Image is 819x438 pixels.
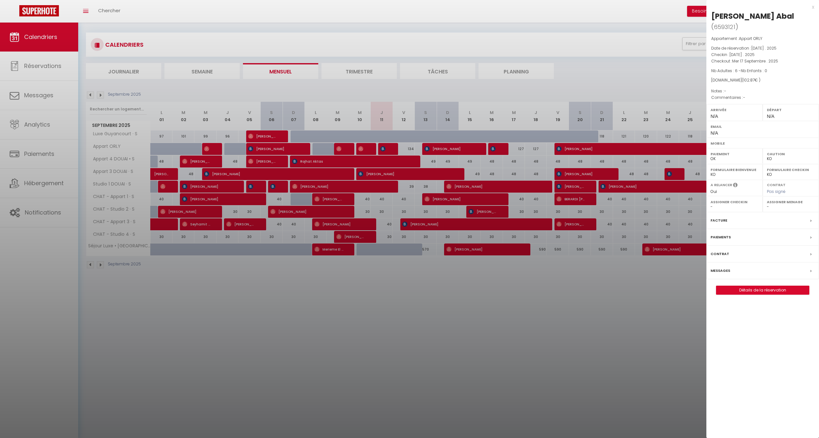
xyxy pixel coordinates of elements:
[743,77,755,83] span: 102.87
[711,217,727,224] label: Facture
[711,11,794,21] div: [PERSON_NAME] Abal
[716,286,809,294] a: Détails de la réservation
[711,22,738,31] span: ( )
[711,94,814,101] p: Commentaires :
[711,167,759,173] label: Formulaire Bienvenue
[711,182,732,188] label: A relancer
[711,58,814,64] p: Checkout :
[767,151,815,157] label: Caution
[716,286,809,295] button: Détails de la réservation
[711,140,815,147] label: Mobile
[751,45,777,51] span: [DATE] . 2025
[739,36,762,41] span: Appart ORLY
[767,107,815,113] label: Départ
[729,52,755,57] span: [DATE] . 2025
[711,107,759,113] label: Arrivée
[767,199,815,205] label: Assigner Menage
[743,95,745,100] span: -
[711,123,815,130] label: Email
[767,167,815,173] label: Formulaire Checkin
[767,114,774,119] span: N/A
[733,182,738,189] i: Sélectionner OUI si vous souhaiter envoyer les séquences de messages post-checkout
[5,3,24,22] button: Ouvrir le widget de chat LiveChat
[724,88,726,94] span: -
[711,77,814,83] div: [DOMAIN_NAME]
[732,58,778,64] span: Mer 17 Septembre . 2025
[742,77,760,83] span: ( € )
[711,88,814,94] p: Notes :
[711,251,729,257] label: Contrat
[741,68,767,73] span: Nb Enfants : 0
[706,3,814,11] div: x
[711,35,814,42] p: Appartement :
[711,151,759,157] label: Paiement
[711,267,730,274] label: Messages
[711,234,731,241] label: Paiements
[711,199,759,205] label: Assigner Checkin
[792,409,814,433] iframe: Chat
[711,45,814,52] p: Date de réservation :
[767,182,786,186] label: Contrat
[711,68,767,73] span: Nb Adultes : 6 -
[711,52,814,58] p: Checkin :
[714,23,735,31] span: 6593121
[767,189,786,194] span: Pas signé
[711,130,718,136] span: N/A
[711,114,718,119] span: N/A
